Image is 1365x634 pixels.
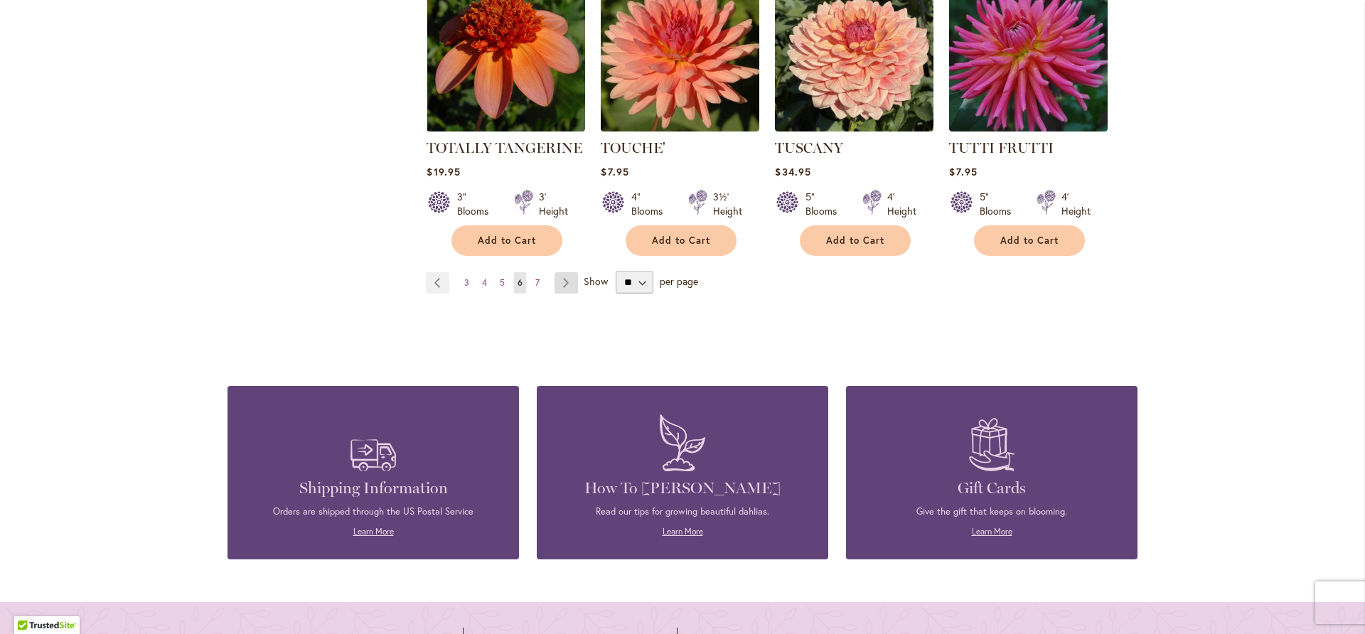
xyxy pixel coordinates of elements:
[451,225,562,256] button: Add to Cart
[601,165,628,178] span: $7.95
[805,190,845,218] div: 5" Blooms
[652,235,710,247] span: Add to Cart
[11,584,50,623] iframe: Launch Accessibility Center
[478,235,536,247] span: Add to Cart
[826,235,884,247] span: Add to Cart
[980,190,1019,218] div: 5" Blooms
[775,165,810,178] span: $34.95
[457,190,497,218] div: 3" Blooms
[867,478,1116,498] h4: Gift Cards
[887,190,916,218] div: 4' Height
[867,505,1116,518] p: Give the gift that keeps on blooming.
[482,277,487,288] span: 4
[496,272,508,294] a: 5
[949,121,1108,134] a: TUTTI FRUTTI
[949,165,977,178] span: $7.95
[631,190,671,218] div: 4" Blooms
[1000,235,1059,247] span: Add to Cart
[535,277,540,288] span: 7
[427,121,585,134] a: TOTALLY TANGERINE
[974,225,1085,256] button: Add to Cart
[558,505,807,518] p: Read our tips for growing beautiful dahlias.
[584,274,608,288] span: Show
[663,526,703,537] a: Learn More
[660,274,698,288] span: per page
[1061,190,1091,218] div: 4' Height
[478,272,491,294] a: 4
[713,190,742,218] div: 3½' Height
[353,526,394,537] a: Learn More
[775,139,843,156] a: TUSCANY
[775,121,933,134] a: TUSCANY
[601,139,665,156] a: TOUCHE'
[601,121,759,134] a: TOUCHE'
[249,478,498,498] h4: Shipping Information
[427,165,460,178] span: $19.95
[500,277,505,288] span: 5
[949,139,1054,156] a: TUTTI FRUTTI
[249,505,498,518] p: Orders are shipped through the US Postal Service
[461,272,473,294] a: 3
[532,272,543,294] a: 7
[427,139,582,156] a: TOTALLY TANGERINE
[464,277,469,288] span: 3
[800,225,911,256] button: Add to Cart
[558,478,807,498] h4: How To [PERSON_NAME]
[539,190,568,218] div: 3' Height
[626,225,737,256] button: Add to Cart
[518,277,523,288] span: 6
[972,526,1012,537] a: Learn More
